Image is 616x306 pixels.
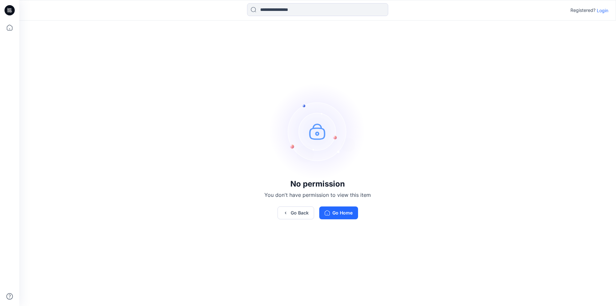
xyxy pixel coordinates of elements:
[278,206,314,219] button: Go Back
[597,7,608,14] p: Login
[269,83,366,179] img: no-perm.svg
[264,191,371,199] p: You don't have permission to view this item
[570,6,595,14] p: Registered?
[319,206,358,219] button: Go Home
[264,179,371,188] h3: No permission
